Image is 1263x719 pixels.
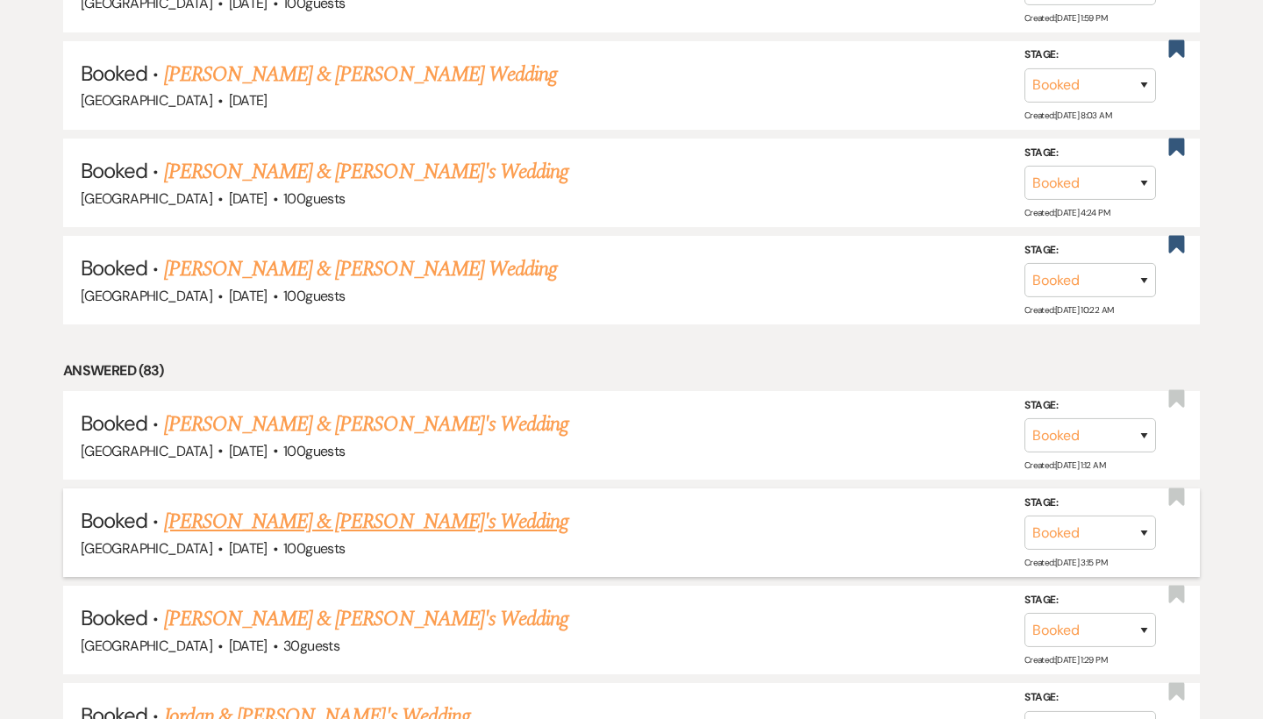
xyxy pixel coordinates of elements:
label: Stage: [1024,143,1156,162]
span: 100 guests [283,539,345,558]
label: Stage: [1024,591,1156,610]
span: Booked [81,507,147,534]
span: [GEOGRAPHIC_DATA] [81,637,212,655]
span: Booked [81,157,147,184]
span: Created: [DATE] 1:29 PM [1024,654,1107,666]
span: 30 guests [283,637,339,655]
label: Stage: [1024,241,1156,260]
a: [PERSON_NAME] & [PERSON_NAME]'s Wedding [164,506,569,537]
span: Created: [DATE] 10:22 AM [1024,304,1113,316]
span: [DATE] [229,91,268,110]
span: Booked [81,409,147,437]
span: [DATE] [229,287,268,305]
label: Stage: [1024,395,1156,415]
span: [DATE] [229,539,268,558]
span: 100 guests [283,442,345,460]
span: [GEOGRAPHIC_DATA] [81,91,212,110]
span: Created: [DATE] 3:15 PM [1024,557,1107,568]
span: 100 guests [283,287,345,305]
span: Booked [81,60,147,87]
span: [GEOGRAPHIC_DATA] [81,442,212,460]
span: Created: [DATE] 1:12 AM [1024,459,1105,471]
span: [DATE] [229,442,268,460]
span: [GEOGRAPHIC_DATA] [81,189,212,208]
span: [DATE] [229,189,268,208]
a: [PERSON_NAME] & [PERSON_NAME] Wedding [164,59,557,90]
span: Created: [DATE] 1:59 PM [1024,12,1107,24]
label: Stage: [1024,688,1156,708]
span: [GEOGRAPHIC_DATA] [81,287,212,305]
span: Created: [DATE] 4:24 PM [1024,207,1110,218]
span: [DATE] [229,637,268,655]
span: [GEOGRAPHIC_DATA] [81,539,212,558]
a: [PERSON_NAME] & [PERSON_NAME]'s Wedding [164,409,569,440]
label: Stage: [1024,46,1156,65]
label: Stage: [1024,494,1156,513]
span: Booked [81,254,147,281]
span: Created: [DATE] 8:03 AM [1024,110,1111,121]
span: 100 guests [283,189,345,208]
a: [PERSON_NAME] & [PERSON_NAME]'s Wedding [164,156,569,188]
a: [PERSON_NAME] & [PERSON_NAME] Wedding [164,253,557,285]
span: Booked [81,604,147,631]
li: Answered (83) [63,359,1200,382]
a: [PERSON_NAME] & [PERSON_NAME]'s Wedding [164,603,569,635]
